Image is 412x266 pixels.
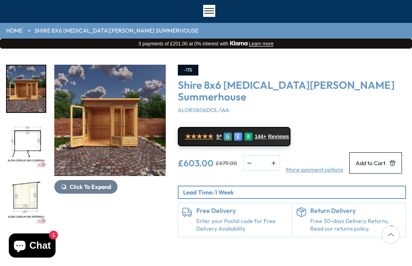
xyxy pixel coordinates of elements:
a: More payment options [286,166,343,174]
div: 4 / 9 [54,65,166,225]
a: Shire 8x6 [MEDICAL_DATA][PERSON_NAME] Summerhouse [35,27,198,35]
ins: £603.00 [178,159,214,168]
span: 144+ [255,133,266,140]
img: Alora_8x6_GARDEN_front_open_200x200.jpg [7,65,45,112]
a: ★★★★★ 5* G E R 144+ Reviews [178,127,290,146]
inbox-online-store-chat: Shopify online store chat [6,233,58,260]
button: Click To Expand [54,180,117,194]
h6: Return Delivery [310,207,402,215]
p: Lead Time: 1 Week [183,188,405,196]
button: Add to Cart [349,152,402,174]
img: Shire 8x6 Alora Pent Summerhouse [54,65,166,176]
a: Enter your Postal code for Free Delivery Availability [196,217,288,233]
span: Click To Expand [70,183,111,190]
div: 4 / 9 [6,65,46,113]
h6: Free Delivery [196,207,288,215]
span: Add to Cart [356,160,385,166]
span: Reviews [268,133,289,140]
span: ALOR0806DOL-1AA [178,106,229,114]
h3: Shire 8x6 [MEDICAL_DATA][PERSON_NAME] Summerhouse [178,80,406,102]
span: ★★★★★ [185,133,213,140]
img: AloraOverlap8x6INTERNALS_200x200.jpg [7,178,45,225]
p: Free 30-days Delivery Returns, Read our returns policy. [310,217,402,233]
div: R [245,133,253,141]
div: G [224,133,232,141]
div: E [234,133,242,141]
a: HOME [6,27,23,35]
img: AloraOverlap8x6FLOORPLAN_200x200.jpg [7,122,45,168]
div: -11% [178,65,198,76]
div: 5 / 9 [6,121,46,169]
del: £679.00 [216,160,237,166]
div: 6 / 9 [6,177,46,225]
